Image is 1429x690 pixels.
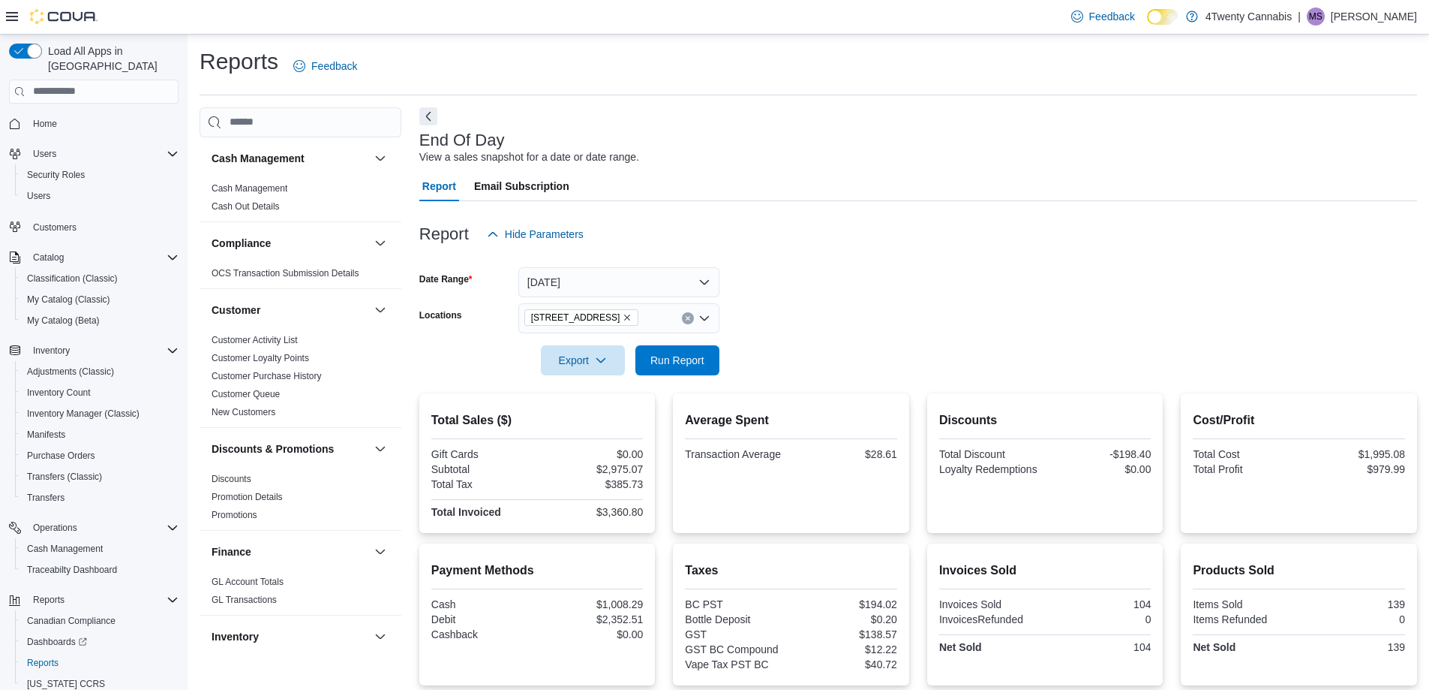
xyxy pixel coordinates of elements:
[212,334,298,346] span: Customer Activity List
[1193,448,1295,460] div: Total Cost
[27,471,102,483] span: Transfers (Classic)
[212,151,305,166] h3: Cash Management
[212,353,309,363] a: Customer Loyalty Points
[15,559,185,580] button: Traceabilty Dashboard
[431,628,534,640] div: Cashback
[794,628,897,640] div: $138.57
[21,633,93,651] a: Dashboards
[212,303,368,318] button: Customer
[540,613,643,625] div: $2,352.51
[27,564,117,576] span: Traceabilty Dashboard
[212,183,287,194] a: Cash Management
[650,353,704,368] span: Run Report
[27,636,87,648] span: Dashboards
[27,543,103,555] span: Cash Management
[33,221,77,234] span: Customers
[371,440,389,458] button: Discounts & Promotions
[200,264,401,288] div: Compliance
[27,615,116,627] span: Canadian Compliance
[21,561,123,579] a: Traceabilty Dashboard
[794,448,897,460] div: $28.61
[540,448,643,460] div: $0.00
[419,309,462,321] label: Locations
[27,591,71,609] button: Reports
[3,589,185,610] button: Reports
[212,406,275,418] span: New Customers
[27,273,118,285] span: Classification (Classic)
[27,492,65,504] span: Transfers
[540,463,643,475] div: $2,975.07
[212,629,259,644] h3: Inventory
[212,474,251,484] a: Discounts
[30,9,98,24] img: Cova
[939,463,1042,475] div: Loyalty Redemptions
[27,387,91,399] span: Inventory Count
[431,463,534,475] div: Subtotal
[431,411,644,429] h2: Total Sales ($)
[685,658,788,670] div: Vape Tax PST BC
[212,544,251,559] h3: Finance
[21,426,71,444] a: Manifests
[27,115,63,133] a: Home
[431,613,534,625] div: Debit
[939,562,1151,580] h2: Invoices Sold
[794,613,897,625] div: $0.20
[1302,641,1405,653] div: 139
[15,361,185,382] button: Adjustments (Classic)
[3,113,185,134] button: Home
[794,598,897,610] div: $194.02
[15,445,185,466] button: Purchase Orders
[1298,8,1301,26] p: |
[431,448,534,460] div: Gift Cards
[1205,8,1292,26] p: 4Twenty Cannabis
[1048,598,1151,610] div: 104
[21,312,106,330] a: My Catalog (Beta)
[1065,2,1141,32] a: Feedback
[939,613,1042,625] div: InvoicesRefunded
[21,447,101,465] a: Purchase Orders
[33,148,56,160] span: Users
[371,543,389,561] button: Finance
[21,270,179,288] span: Classification (Classic)
[3,215,185,237] button: Customers
[540,478,643,490] div: $385.73
[371,234,389,252] button: Compliance
[794,658,897,670] div: $40.72
[518,267,719,297] button: [DATE]
[200,573,401,615] div: Finance
[212,335,298,345] a: Customer Activity List
[1193,598,1295,610] div: Items Sold
[27,657,59,669] span: Reports
[1147,25,1148,26] span: Dark Mode
[531,310,620,325] span: [STREET_ADDRESS]
[939,411,1151,429] h2: Discounts
[15,289,185,310] button: My Catalog (Classic)
[481,219,590,249] button: Hide Parameters
[1048,463,1151,475] div: $0.00
[212,544,368,559] button: Finance
[21,166,179,184] span: Security Roles
[27,249,70,267] button: Catalog
[21,312,179,330] span: My Catalog (Beta)
[21,363,179,381] span: Adjustments (Classic)
[200,331,401,427] div: Customer
[21,654,65,672] a: Reports
[540,628,643,640] div: $0.00
[419,225,469,243] h3: Report
[1193,463,1295,475] div: Total Profit
[212,236,271,251] h3: Compliance
[27,294,110,306] span: My Catalog (Classic)
[15,424,185,445] button: Manifests
[212,509,257,521] span: Promotions
[422,171,456,201] span: Report
[200,179,401,221] div: Cash Management
[419,131,505,149] h3: End Of Day
[15,268,185,289] button: Classification (Classic)
[371,628,389,646] button: Inventory
[212,510,257,520] a: Promotions
[27,249,179,267] span: Catalog
[212,441,334,456] h3: Discounts & Promotions
[27,145,179,163] span: Users
[27,519,83,537] button: Operations
[474,171,569,201] span: Email Subscription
